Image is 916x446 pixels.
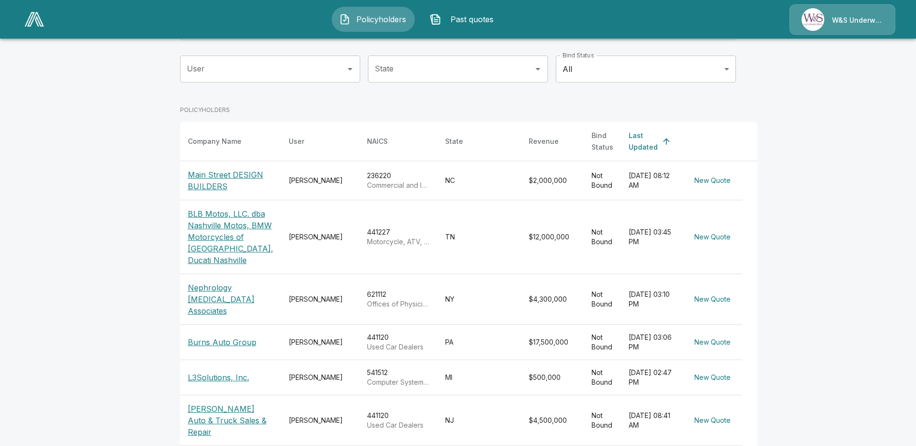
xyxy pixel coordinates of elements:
td: NJ [437,395,521,446]
td: $500,000 [521,360,584,395]
td: $4,300,000 [521,274,584,325]
p: [PERSON_NAME] Auto & Truck Sales & Repair [188,403,273,438]
span: Past quotes [445,14,498,25]
img: Policyholders Icon [339,14,351,25]
p: BLB Motos, LLC. dba Nashville Motos, BMW Motorcycles of [GEOGRAPHIC_DATA], Ducati Nashville [188,208,273,266]
td: Not Bound [584,325,621,360]
div: 441227 [367,227,430,247]
button: New Quote [691,369,734,387]
div: [PERSON_NAME] [289,373,352,382]
button: New Quote [691,334,734,351]
div: [PERSON_NAME] [289,176,352,185]
img: Past quotes Icon [430,14,441,25]
p: Commercial and Institutional Building Construction [367,181,430,190]
td: MI [437,360,521,395]
p: Used Car Dealers [367,342,430,352]
div: Last Updated [629,130,658,153]
div: 441120 [367,411,430,430]
td: Not Bound [584,360,621,395]
td: [DATE] 02:47 PM [621,360,683,395]
p: POLICYHOLDERS [180,106,230,114]
td: Not Bound [584,274,621,325]
button: New Quote [691,412,734,430]
div: NAICS [367,136,388,147]
td: [DATE] 03:45 PM [621,200,683,274]
div: Company Name [188,136,241,147]
label: Bind Status [563,51,594,59]
p: Used Car Dealers [367,420,430,430]
td: Not Bound [584,161,621,200]
div: 236220 [367,171,430,190]
p: Offices of Physicians, Mental Health Specialists [367,299,430,309]
div: 621112 [367,290,430,309]
p: Burns Auto Group [188,336,256,348]
td: NY [437,274,521,325]
td: [DATE] 08:12 AM [621,161,683,200]
p: Motorcycle, ATV, and All Other Motor Vehicle Dealers [367,237,430,247]
button: Open [343,62,357,76]
td: PA [437,325,521,360]
div: User [289,136,304,147]
th: Bind Status [584,122,621,161]
td: TN [437,200,521,274]
td: $2,000,000 [521,161,584,200]
td: $4,500,000 [521,395,584,446]
div: 541512 [367,368,430,387]
div: [PERSON_NAME] [289,416,352,425]
button: New Quote [691,172,734,190]
p: Nephrology [MEDICAL_DATA] Associates [188,282,273,317]
td: [DATE] 08:41 AM [621,395,683,446]
td: NC [437,161,521,200]
div: All [556,56,736,83]
div: [PERSON_NAME] [289,337,352,347]
img: AA Logo [25,12,44,27]
p: Computer Systems Design Services [367,377,430,387]
span: Policyholders [354,14,408,25]
div: [PERSON_NAME] [289,232,352,242]
div: [PERSON_NAME] [289,294,352,304]
button: Past quotes IconPast quotes [423,7,506,32]
td: Not Bound [584,200,621,274]
td: Not Bound [584,395,621,446]
p: Main Street DESIGN BUILDERS [188,169,273,192]
td: $17,500,000 [521,325,584,360]
button: New Quote [691,228,734,246]
div: State [445,136,463,147]
button: Policyholders IconPolicyholders [332,7,415,32]
p: L3Solutions, Inc. [188,372,249,383]
td: [DATE] 03:06 PM [621,325,683,360]
td: [DATE] 03:10 PM [621,274,683,325]
button: Open [531,62,545,76]
div: Revenue [529,136,559,147]
td: $12,000,000 [521,200,584,274]
div: 441120 [367,333,430,352]
button: New Quote [691,291,734,308]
